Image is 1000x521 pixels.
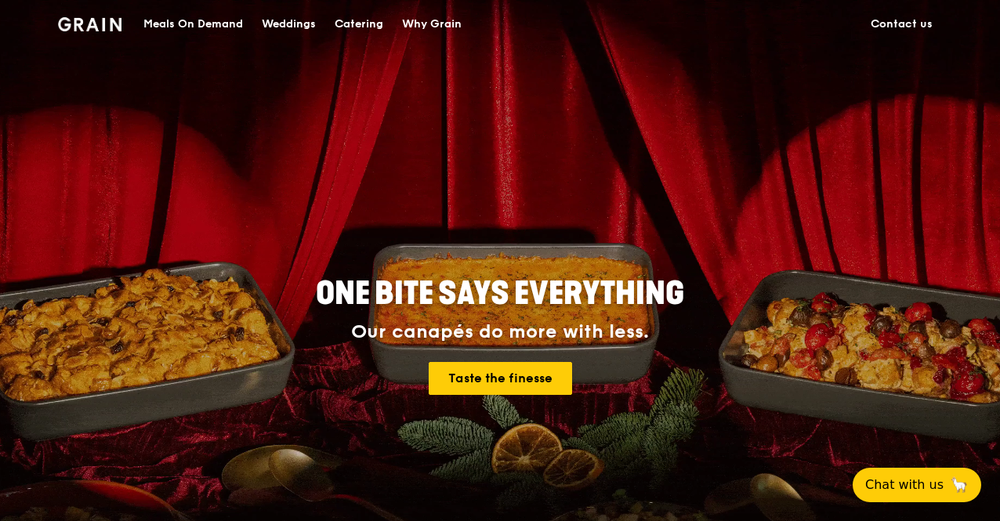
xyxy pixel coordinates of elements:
[861,1,942,48] a: Contact us
[402,1,462,48] div: Why Grain
[218,321,782,343] div: Our canapés do more with less.
[393,1,471,48] a: Why Grain
[58,17,121,31] img: Grain
[950,476,969,494] span: 🦙
[262,1,316,48] div: Weddings
[325,1,393,48] a: Catering
[335,1,383,48] div: Catering
[429,362,572,395] a: Taste the finesse
[853,468,981,502] button: Chat with us🦙
[316,275,684,313] span: ONE BITE SAYS EVERYTHING
[252,1,325,48] a: Weddings
[143,1,243,48] div: Meals On Demand
[865,476,944,494] span: Chat with us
